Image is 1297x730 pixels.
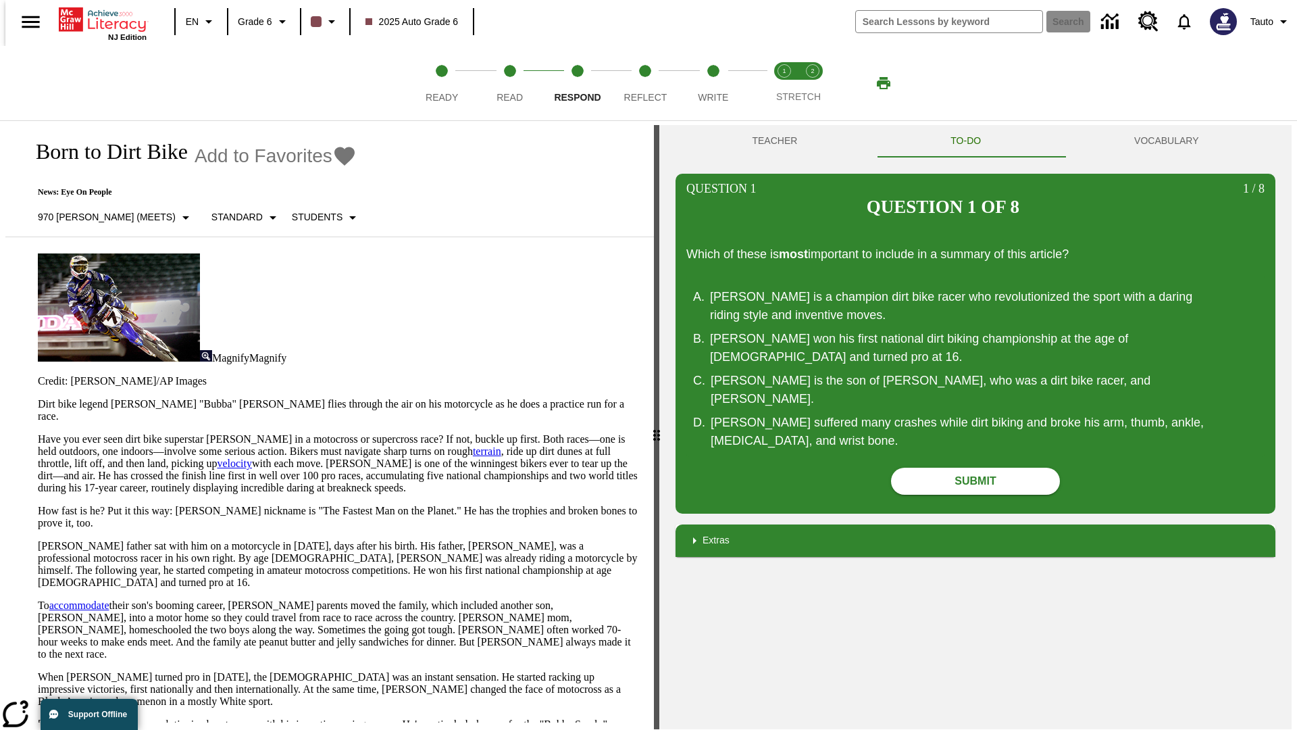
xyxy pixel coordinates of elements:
[693,288,705,306] span: A .
[38,398,638,422] p: Dirt bike legend [PERSON_NAME] "Bubba" [PERSON_NAME] flies through the air on his motorcycle as h...
[538,46,617,120] button: Respond step 3 of 5
[49,600,109,611] a: accommodate
[473,445,501,457] a: terrain
[212,352,249,364] span: Magnify
[206,205,286,230] button: Scaffolds, Standard
[497,92,523,103] span: Read
[68,710,127,719] span: Support Offline
[779,247,808,261] strong: most
[38,433,638,494] p: Have you ever seen dirt bike superstar [PERSON_NAME] in a motocross or supercross race? If not, b...
[1210,8,1237,35] img: Avatar
[38,671,638,708] p: When [PERSON_NAME] turned pro in [DATE], the [DEMOGRAPHIC_DATA] was an instant sensation. He star...
[426,92,458,103] span: Ready
[874,125,1058,157] button: TO-DO
[11,2,51,42] button: Open side menu
[217,458,252,469] a: velocity
[686,245,1265,264] p: Which of these is important to include in a summary of this article?
[365,15,459,29] span: 2025 Auto Grade 6
[38,210,176,224] p: 970 [PERSON_NAME] (Meets)
[195,145,332,167] span: Add to Favorites
[22,187,366,197] p: News: Eye On People
[286,205,366,230] button: Select Student
[676,125,1275,157] div: Instructional Panel Tabs
[180,9,223,34] button: Language: EN, Select a language
[624,92,667,103] span: Reflect
[59,5,147,41] div: Home
[1202,4,1245,39] button: Select a new avatar
[1250,15,1273,29] span: Tauto
[1252,182,1255,195] span: /
[698,92,728,103] span: Write
[711,372,1224,408] div: [PERSON_NAME] is the son of [PERSON_NAME], who was a dirt bike racer, and [PERSON_NAME].
[470,46,549,120] button: Read step 2 of 5
[305,9,345,34] button: Class color is dark brown. Change class color
[654,125,659,729] div: Press Enter or Spacebar and then press right and left arrow keys to move the slider
[693,372,705,390] span: C .
[403,46,481,120] button: Ready step 1 of 5
[38,540,638,589] p: [PERSON_NAME] father sat with him on a motorcycle in [DATE], days after his birth. His father, [P...
[891,468,1060,495] button: Submit
[693,330,705,348] span: B .
[674,46,753,120] button: Write step 5 of 5
[238,15,272,29] span: Grade 6
[711,414,1224,450] div: [PERSON_NAME] suffered many crashes while dirt biking and broke his arm, thumb, ankle, [MEDICAL_D...
[41,699,138,730] button: Support Offline
[862,71,905,95] button: Print
[710,330,1223,366] div: [PERSON_NAME] won his first national dirt biking championship at the age of [DEMOGRAPHIC_DATA] an...
[1243,182,1265,233] p: 8
[747,182,757,195] span: 1
[1130,3,1167,40] a: Resource Center, Will open in new tab
[867,197,1019,218] h2: Question 1 of 8
[811,68,814,74] text: 2
[1058,125,1275,157] button: VOCABULARY
[554,92,601,103] span: Respond
[782,68,786,74] text: 1
[686,182,757,233] p: Question
[292,210,342,224] p: Students
[703,533,730,547] p: Extras
[765,46,804,120] button: Stretch Read step 1 of 2
[38,375,638,387] p: Credit: [PERSON_NAME]/AP Images
[108,33,147,41] span: NJ Edition
[38,600,638,660] p: To their son's booming career, [PERSON_NAME] parents moved the family, which included another son...
[693,414,705,432] span: D .
[793,46,832,120] button: Stretch Respond step 2 of 2
[186,15,199,29] span: EN
[1245,9,1297,34] button: Profile/Settings
[676,125,874,157] button: Teacher
[200,350,212,362] img: Magnify
[1167,4,1202,39] a: Notifications
[606,46,684,120] button: Reflect step 4 of 5
[232,9,296,34] button: Grade: Grade 6, Select a grade
[5,125,654,723] div: reading
[22,139,188,164] h1: Born to Dirt Bike
[249,352,286,364] span: Magnify
[38,505,638,529] p: How fast is he? Put it this way: [PERSON_NAME] nickname is "The Fastest Man on the Planet." He ha...
[856,11,1042,32] input: search field
[776,91,821,102] span: STRETCH
[1243,182,1249,195] span: 1
[211,210,263,224] p: Standard
[195,144,357,168] button: Add to Favorites - Born to Dirt Bike
[38,253,200,362] img: Motocross racer James Stewart flies through the air on his dirt bike.
[32,205,199,230] button: Select Lexile, 970 Lexile (Meets)
[676,525,1275,557] div: Extras
[1093,3,1130,41] a: Data Center
[710,288,1223,324] div: [PERSON_NAME] is a champion dirt bike racer who revolutionized the sport with a daring riding sty...
[659,125,1292,729] div: activity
